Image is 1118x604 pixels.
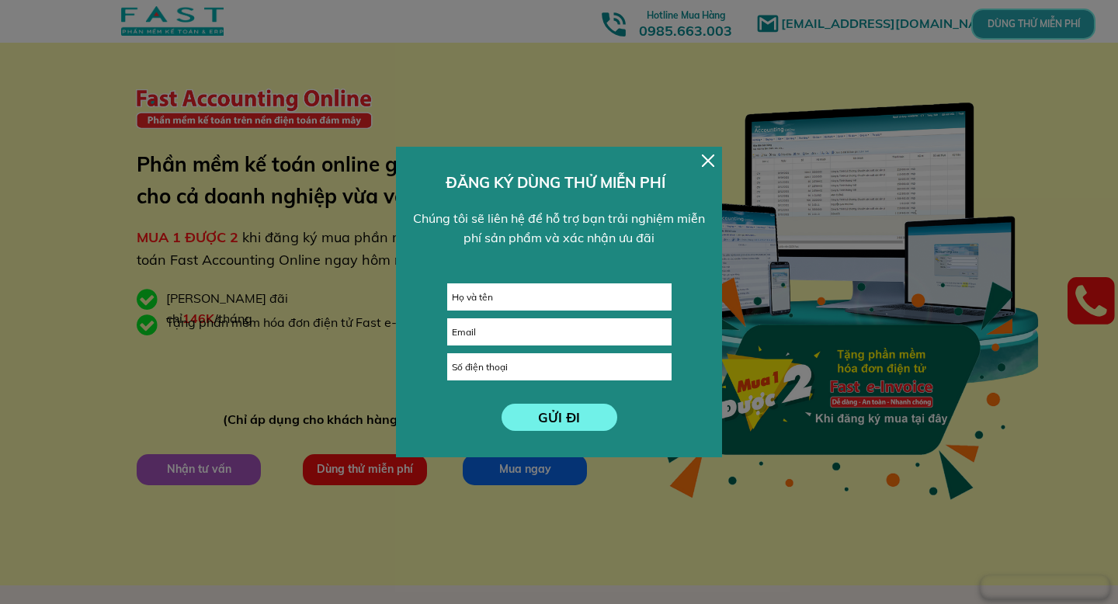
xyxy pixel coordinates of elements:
[446,171,673,194] h3: ĐĂNG KÝ DÙNG THỬ MIỄN PHÍ
[448,354,671,380] input: Số điện thoại
[406,209,713,248] div: Chúng tôi sẽ liên hệ để hỗ trợ bạn trải nghiệm miễn phí sản phẩm và xác nhận ưu đãi
[448,319,671,345] input: Email
[448,284,671,310] input: Họ và tên
[502,404,617,431] p: GỬI ĐI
